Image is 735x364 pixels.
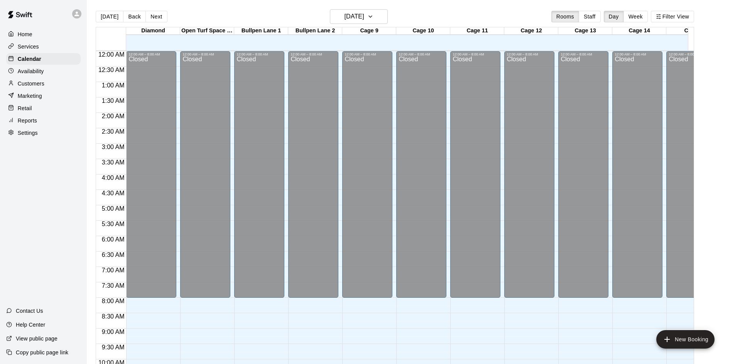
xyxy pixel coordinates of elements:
div: Cage 11 [450,27,504,35]
p: Retail [18,104,32,112]
div: Cage 9 [342,27,396,35]
p: Settings [18,129,38,137]
p: Home [18,30,32,38]
div: 12:00 AM – 8:00 AM [507,52,552,56]
p: Contact Us [16,307,43,315]
span: 2:30 AM [100,128,127,135]
button: add [656,330,715,349]
div: Closed [291,56,336,300]
span: 4:30 AM [100,190,127,196]
div: 12:00 AM – 8:00 AM: Closed [234,51,284,298]
div: 12:00 AM – 8:00 AM [237,52,282,56]
div: 12:00 AM – 8:00 AM: Closed [126,51,176,298]
a: Marketing [6,90,81,102]
span: 6:00 AM [100,236,127,243]
div: 12:00 AM – 8:00 AM: Closed [450,51,500,298]
div: 12:00 AM – 8:00 AM: Closed [180,51,230,298]
span: 9:00 AM [100,329,127,335]
span: 2:00 AM [100,113,127,119]
div: Closed [182,56,228,300]
div: Cage 14 [612,27,666,35]
p: Availability [18,67,44,75]
div: Cage 1 [666,27,720,35]
span: 5:00 AM [100,205,127,212]
div: 12:00 AM – 8:00 AM: Closed [342,51,392,298]
div: Closed [669,56,714,300]
span: 8:30 AM [100,313,127,320]
span: 5:30 AM [100,221,127,227]
div: Retail [6,102,81,114]
span: 1:00 AM [100,82,127,89]
button: [DATE] [330,9,388,24]
div: 12:00 AM – 8:00 AM [561,52,606,56]
div: 12:00 AM – 8:00 AM: Closed [558,51,608,298]
div: 12:00 AM – 8:00 AM: Closed [288,51,338,298]
span: 12:00 AM [96,51,127,58]
a: Availability [6,65,81,77]
div: Services [6,41,81,52]
a: Settings [6,127,81,139]
span: 3:00 AM [100,144,127,150]
div: Cage 12 [504,27,558,35]
button: Day [604,11,624,22]
span: 8:00 AM [100,298,127,304]
div: 12:00 AM – 8:00 AM [615,52,660,56]
div: 12:00 AM – 8:00 AM [182,52,228,56]
p: Services [18,43,39,50]
span: 7:30 AM [100,282,127,289]
p: Marketing [18,92,42,100]
p: Customers [18,80,44,87]
p: View public page [16,335,57,342]
span: 12:30 AM [96,67,127,73]
span: 1:30 AM [100,97,127,104]
span: 3:30 AM [100,159,127,166]
button: Next [145,11,167,22]
div: Bullpen Lane 2 [288,27,342,35]
button: Back [123,11,146,22]
button: Staff [579,11,601,22]
p: Reports [18,117,37,124]
span: 6:30 AM [100,252,127,258]
div: Closed [453,56,498,300]
div: Closed [237,56,282,300]
h6: [DATE] [345,11,364,22]
div: Diamond [126,27,180,35]
div: Closed [345,56,390,300]
div: 12:00 AM – 8:00 AM: Closed [666,51,716,298]
div: 12:00 AM – 8:00 AM [399,52,444,56]
div: 12:00 AM – 8:00 AM: Closed [504,51,554,298]
div: Closed [561,56,606,300]
button: Filter View [651,11,694,22]
a: Customers [6,78,81,89]
div: Closed [128,56,174,300]
div: Cage 10 [396,27,450,35]
span: 9:30 AM [100,344,127,351]
div: Cage 13 [558,27,612,35]
a: Calendar [6,53,81,65]
button: Rooms [551,11,579,22]
div: Closed [399,56,444,300]
a: Home [6,29,81,40]
div: Open Turf Space (Cages Above) [180,27,234,35]
p: Copy public page link [16,349,68,356]
span: 4:00 AM [100,174,127,181]
div: 12:00 AM – 8:00 AM: Closed [612,51,662,298]
div: 12:00 AM – 8:00 AM [669,52,714,56]
p: Calendar [18,55,41,63]
p: Help Center [16,321,45,329]
div: 12:00 AM – 8:00 AM [128,52,174,56]
button: [DATE] [96,11,123,22]
div: Closed [507,56,552,300]
a: Reports [6,115,81,126]
button: Week [623,11,648,22]
div: 12:00 AM – 8:00 AM: Closed [396,51,446,298]
div: 12:00 AM – 8:00 AM [345,52,390,56]
span: 7:00 AM [100,267,127,273]
div: Bullpen Lane 1 [234,27,288,35]
div: Closed [615,56,660,300]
